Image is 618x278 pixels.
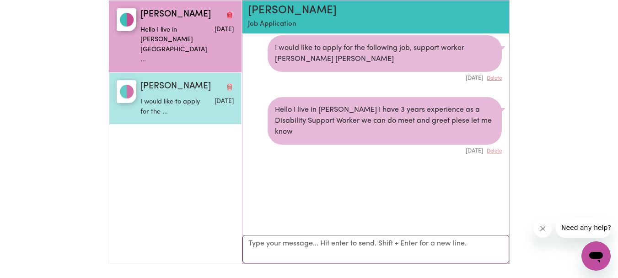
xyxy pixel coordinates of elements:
[534,219,552,238] iframe: Close message
[140,8,211,22] span: [PERSON_NAME]
[215,27,234,33] span: Message sent on September 1, 2025
[268,97,502,145] div: Hello I live in [PERSON_NAME] I have 3 years experience as a Disability Support Worker we can do ...
[556,218,611,238] iframe: Message from company
[487,75,502,82] button: Delete
[140,97,203,117] p: I would like to apply for the ...
[487,147,502,155] button: Delete
[248,19,461,30] p: Job Application
[248,4,461,17] h2: [PERSON_NAME]
[581,241,611,271] iframe: Button to launch messaging window
[268,72,502,82] div: [DATE]
[5,6,55,14] span: Need any help?
[109,0,242,72] button: Julie b[PERSON_NAME]Delete conversationHello I live in [PERSON_NAME][GEOGRAPHIC_DATA] ...Message ...
[226,9,234,21] button: Delete conversation
[268,35,502,72] div: I would like to apply for the following job, support worker [PERSON_NAME] [PERSON_NAME]
[117,80,136,103] img: Sophie U
[215,98,234,104] span: Message sent on August 2, 2025
[268,145,502,155] div: [DATE]
[109,72,242,125] button: Sophie U[PERSON_NAME]Delete conversationI would like to apply for the ...Message sent on August 2...
[140,25,203,65] p: Hello I live in [PERSON_NAME][GEOGRAPHIC_DATA] ...
[140,80,211,93] span: [PERSON_NAME]
[226,81,234,93] button: Delete conversation
[117,8,136,31] img: Julie b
